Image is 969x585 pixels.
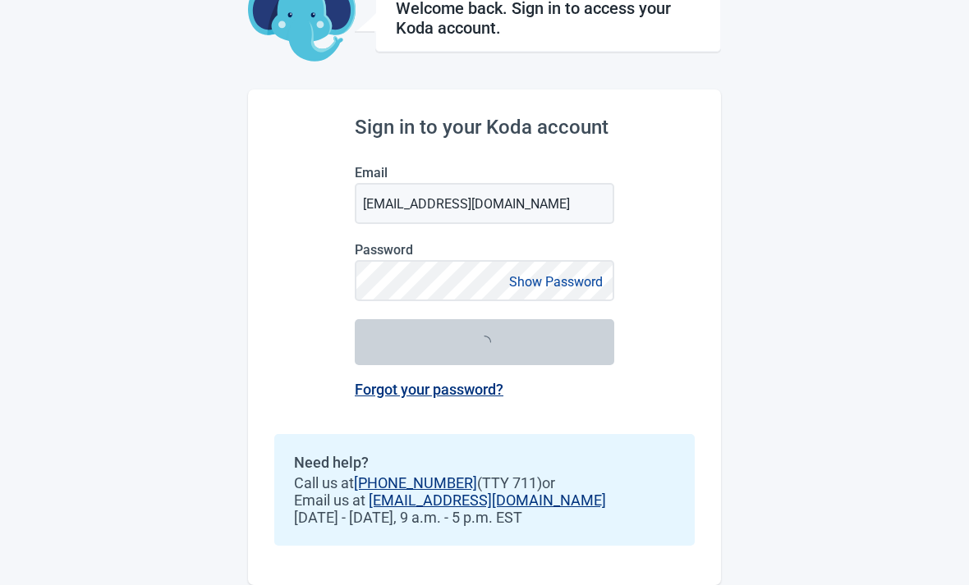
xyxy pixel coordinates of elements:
span: [DATE] - [DATE], 9 a.m. - 5 p.m. EST [294,509,675,526]
a: Forgot your password? [355,381,503,398]
span: Call us at (TTY 711) or [294,474,675,491]
span: loading [478,336,491,349]
a: [EMAIL_ADDRESS][DOMAIN_NAME] [369,491,606,509]
a: [PHONE_NUMBER] [354,474,477,491]
button: Show Password [504,271,608,293]
span: Email us at [294,491,675,509]
label: Password [355,242,614,258]
h2: Need help? [294,454,675,471]
h2: Sign in to your Koda account [355,116,614,139]
label: Email [355,165,614,181]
